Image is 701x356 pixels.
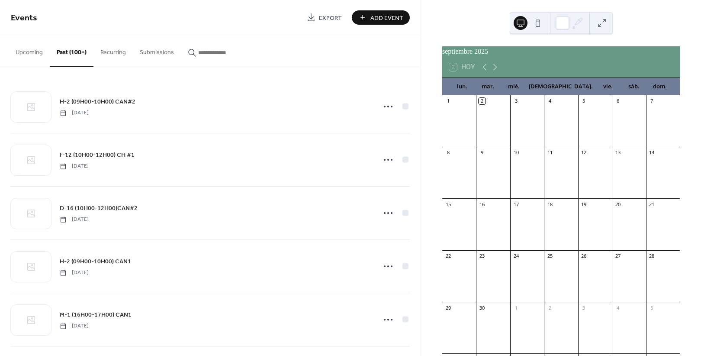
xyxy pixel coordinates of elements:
[614,304,621,311] div: 4
[50,35,93,67] button: Past (100+)
[93,35,133,66] button: Recurring
[581,201,587,207] div: 19
[649,149,655,156] div: 14
[60,310,132,320] a: M-1 (16H00-17H00) CAN1
[60,162,89,170] span: [DATE]
[513,253,519,259] div: 24
[581,149,587,156] div: 12
[614,201,621,207] div: 20
[60,203,138,213] a: D-16 (10H00-12H00)CAN#2
[479,98,485,104] div: 2
[445,149,451,156] div: 8
[547,304,553,311] div: 2
[527,78,595,95] div: [DEMOGRAPHIC_DATA].
[9,35,50,66] button: Upcoming
[614,98,621,104] div: 6
[649,304,655,311] div: 5
[60,257,131,266] span: H-2 (09H00-10H00) CAN1
[319,13,342,23] span: Export
[614,149,621,156] div: 13
[479,253,485,259] div: 23
[449,78,475,95] div: lun.
[649,253,655,259] div: 28
[581,98,587,104] div: 5
[445,201,451,207] div: 15
[479,149,485,156] div: 9
[60,269,89,277] span: [DATE]
[370,13,403,23] span: Add Event
[60,204,138,213] span: D-16 (10H00-12H00)CAN#2
[60,109,89,117] span: [DATE]
[513,149,519,156] div: 10
[445,253,451,259] div: 22
[649,201,655,207] div: 21
[60,150,135,160] a: F-12 (10H00-12H00) CH #1
[621,78,647,95] div: sáb.
[595,78,621,95] div: vie.
[60,151,135,160] span: F-12 (10H00-12H00) CH #1
[133,35,181,66] button: Submissions
[547,201,553,207] div: 18
[513,304,519,311] div: 1
[581,304,587,311] div: 3
[513,201,519,207] div: 17
[547,253,553,259] div: 25
[475,78,501,95] div: mar.
[547,149,553,156] div: 11
[513,98,519,104] div: 3
[352,10,410,25] button: Add Event
[581,253,587,259] div: 26
[60,256,131,266] a: H-2 (09H00-10H00) CAN1
[445,98,451,104] div: 1
[479,201,485,207] div: 16
[300,10,348,25] a: Export
[11,10,37,26] span: Events
[442,46,680,57] div: septiembre 2025
[60,97,135,107] a: H-2 (09H00-10H00) CAN#2
[647,78,673,95] div: dom.
[649,98,655,104] div: 7
[445,304,451,311] div: 29
[501,78,527,95] div: mié.
[479,304,485,311] div: 30
[60,216,89,223] span: [DATE]
[547,98,553,104] div: 4
[614,253,621,259] div: 27
[60,322,89,330] span: [DATE]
